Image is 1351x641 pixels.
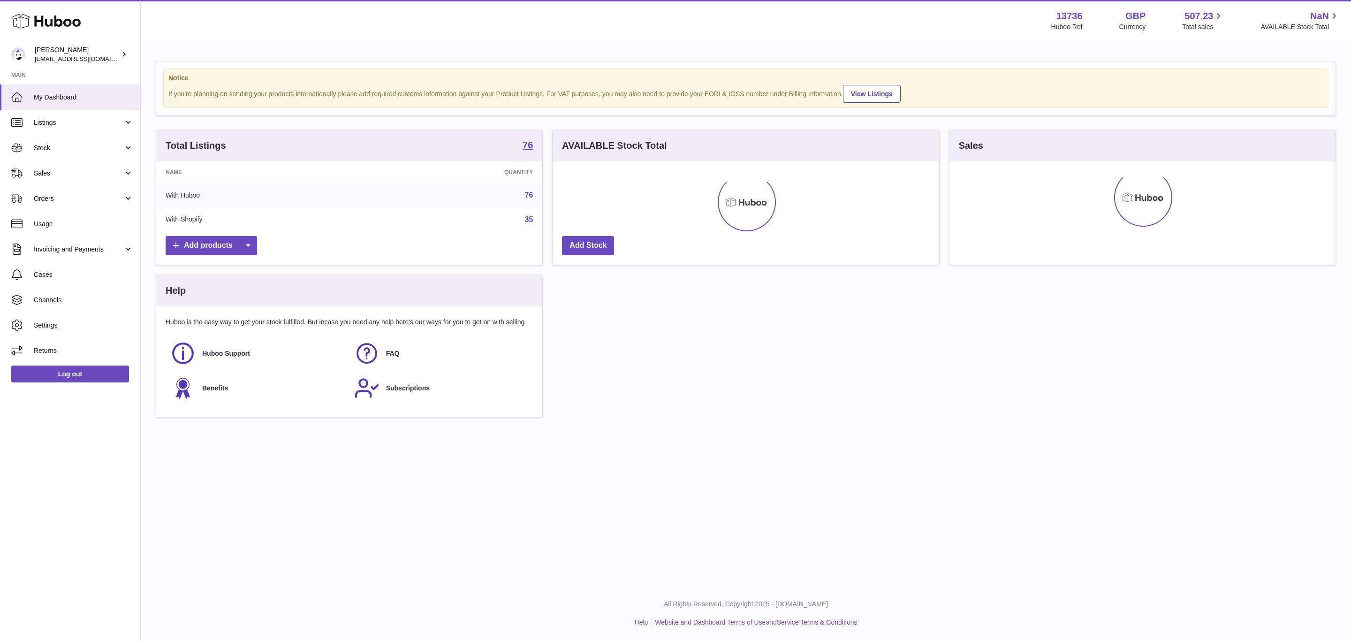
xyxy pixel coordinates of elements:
[1182,23,1224,31] span: Total sales
[354,341,529,366] a: FAQ
[170,375,345,401] a: Benefits
[1056,10,1083,23] strong: 13736
[1260,23,1340,31] span: AVAILABLE Stock Total
[156,207,364,232] td: With Shopify
[34,220,133,229] span: Usage
[34,346,133,355] span: Returns
[386,384,430,393] span: Subscriptions
[562,236,614,255] a: Add Stock
[1125,10,1146,23] strong: GBP
[34,169,123,178] span: Sales
[34,93,133,102] span: My Dashboard
[156,161,364,183] th: Name
[523,140,533,152] a: 76
[156,183,364,207] td: With Huboo
[959,139,983,152] h3: Sales
[1260,10,1340,31] a: NaN AVAILABLE Stock Total
[34,321,133,330] span: Settings
[11,47,25,61] img: internalAdmin-13736@internal.huboo.com
[34,118,123,127] span: Listings
[202,349,250,358] span: Huboo Support
[148,600,1343,609] p: All Rights Reserved. Copyright 2025 - [DOMAIN_NAME]
[386,349,400,358] span: FAQ
[35,55,138,62] span: [EMAIL_ADDRESS][DOMAIN_NAME]
[843,85,901,103] a: View Listings
[364,161,542,183] th: Quantity
[562,139,667,152] h3: AVAILABLE Stock Total
[1051,23,1083,31] div: Huboo Ref
[1310,10,1329,23] span: NaN
[34,245,123,254] span: Invoicing and Payments
[525,215,533,223] a: 35
[170,341,345,366] a: Huboo Support
[777,618,858,626] a: Service Terms & Conditions
[354,375,529,401] a: Subscriptions
[34,270,133,279] span: Cases
[655,618,766,626] a: Website and Dashboard Terms of Use
[1184,10,1213,23] span: 507.23
[166,139,226,152] h3: Total Listings
[168,74,1323,83] strong: Notice
[11,366,129,382] a: Log out
[166,318,533,327] p: Huboo is the easy way to get your stock fulfilled. But incase you need any help here's our ways f...
[166,284,186,297] h3: Help
[168,84,1323,103] div: If you're planning on sending your products internationally please add required customs informati...
[525,191,533,199] a: 76
[202,384,228,393] span: Benefits
[166,236,257,255] a: Add products
[1119,23,1146,31] div: Currency
[635,618,648,626] a: Help
[34,194,123,203] span: Orders
[1182,10,1224,31] a: 507.23 Total sales
[34,144,123,153] span: Stock
[34,296,133,305] span: Channels
[523,140,533,150] strong: 76
[35,46,119,63] div: [PERSON_NAME]
[652,618,857,627] li: and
